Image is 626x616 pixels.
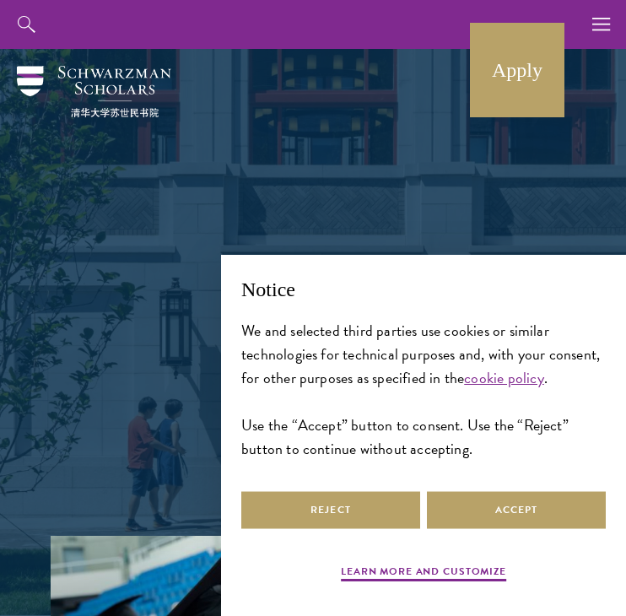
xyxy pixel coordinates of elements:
img: Schwarzman Scholars [17,66,171,117]
button: Accept [427,491,606,529]
div: We and selected third parties use cookies or similar technologies for technical purposes and, wit... [241,319,606,461]
a: cookie policy [464,366,543,389]
button: Reject [241,491,420,529]
h2: Notice [241,275,606,304]
button: Learn more and customize [341,564,506,584]
a: Apply [470,23,564,117]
